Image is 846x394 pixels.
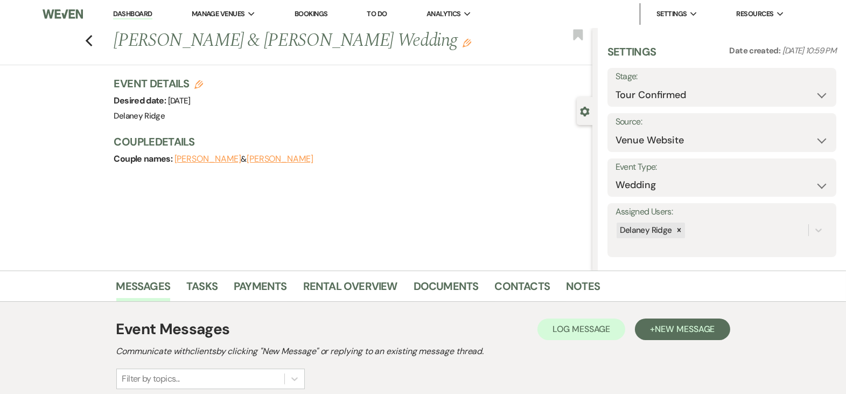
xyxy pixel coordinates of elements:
span: Log Message [553,323,610,335]
div: Filter by topics... [122,372,180,385]
a: Messages [116,278,171,301]
label: Source: [616,114,828,130]
h1: Event Messages [116,318,230,341]
label: Assigned Users: [616,204,828,220]
span: Couple names: [114,153,174,164]
button: +New Message [635,319,730,340]
a: Payments [234,278,287,301]
span: New Message [655,323,715,335]
span: Delaney Ridge [114,110,165,121]
button: Close lead details [580,106,590,116]
h3: Settings [607,44,656,68]
button: Edit [463,38,471,47]
span: [DATE] 10:59 PM [782,45,836,56]
a: Contacts [495,278,550,301]
a: Dashboard [113,9,152,19]
h3: Event Details [114,76,204,91]
h3: Couple Details [114,134,582,149]
a: Bookings [295,9,328,18]
a: To Do [367,9,387,18]
h2: Communicate with clients by clicking "New Message" or replying to an existing message thread. [116,345,730,358]
button: Log Message [537,319,625,340]
span: Settings [656,9,687,19]
span: Manage Venues [192,9,245,19]
span: Resources [737,9,774,19]
label: Stage: [616,69,828,85]
a: Documents [414,278,479,301]
span: Desired date: [114,95,168,106]
button: [PERSON_NAME] [247,155,313,163]
h1: [PERSON_NAME] & [PERSON_NAME] Wedding [114,28,493,54]
span: & [174,154,313,164]
span: Analytics [427,9,461,19]
label: Event Type: [616,160,828,175]
span: [DATE] [168,95,191,106]
button: [PERSON_NAME] [174,155,241,163]
a: Tasks [186,278,218,301]
div: Delaney Ridge [617,223,674,238]
img: Weven Logo [43,3,83,25]
a: Notes [566,278,600,301]
a: Rental Overview [303,278,397,301]
span: Date created: [730,45,782,56]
